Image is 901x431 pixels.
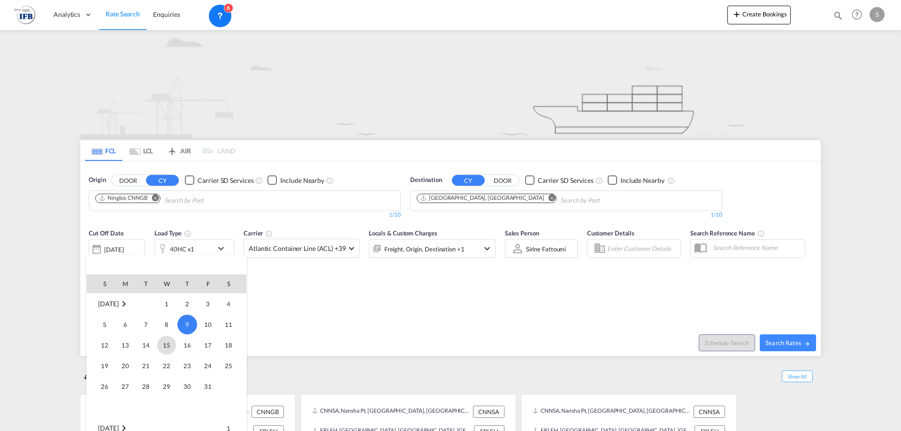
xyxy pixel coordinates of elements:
[177,376,198,397] td: Thursday October 30 2025
[116,315,135,334] span: 6
[178,336,197,355] span: 16
[218,274,246,293] th: S
[87,314,115,335] td: Sunday October 5 2025
[156,376,177,397] td: Wednesday October 29 2025
[137,377,155,396] span: 28
[198,274,218,293] th: F
[157,377,176,396] span: 29
[218,293,246,314] td: Saturday October 4 2025
[199,377,217,396] span: 31
[115,355,136,376] td: Monday October 20 2025
[198,376,218,397] td: Friday October 31 2025
[178,377,197,396] span: 30
[87,376,115,397] td: Sunday October 26 2025
[177,335,198,355] td: Thursday October 16 2025
[136,335,156,355] td: Tuesday October 14 2025
[156,355,177,376] td: Wednesday October 22 2025
[219,336,238,355] span: 18
[156,314,177,335] td: Wednesday October 8 2025
[177,355,198,376] td: Thursday October 23 2025
[198,314,218,335] td: Friday October 10 2025
[156,335,177,355] td: Wednesday October 15 2025
[199,336,217,355] span: 17
[219,295,238,313] span: 4
[87,335,115,355] td: Sunday October 12 2025
[115,274,136,293] th: M
[218,355,246,376] td: Saturday October 25 2025
[95,356,114,375] span: 19
[219,356,238,375] span: 25
[199,295,217,313] span: 3
[198,355,218,376] td: Friday October 24 2025
[87,314,246,335] tr: Week 2
[157,295,176,313] span: 1
[137,315,155,334] span: 7
[87,355,115,376] td: Sunday October 19 2025
[157,336,176,355] span: 15
[136,314,156,335] td: Tuesday October 7 2025
[136,355,156,376] td: Tuesday October 21 2025
[218,335,246,355] td: Saturday October 18 2025
[136,274,156,293] th: T
[177,314,198,335] td: Thursday October 9 2025
[87,376,246,397] tr: Week 5
[115,314,136,335] td: Monday October 6 2025
[87,293,246,314] tr: Week 1
[136,376,156,397] td: Tuesday October 28 2025
[218,314,246,335] td: Saturday October 11 2025
[178,356,197,375] span: 23
[87,397,246,418] tr: Week undefined
[199,315,217,334] span: 10
[137,356,155,375] span: 21
[116,377,135,396] span: 27
[115,376,136,397] td: Monday October 27 2025
[156,293,177,314] td: Wednesday October 1 2025
[178,295,197,313] span: 2
[177,315,197,334] span: 9
[87,293,156,314] td: October 2025
[219,315,238,334] span: 11
[95,315,114,334] span: 5
[198,293,218,314] td: Friday October 3 2025
[157,356,176,375] span: 22
[156,274,177,293] th: W
[137,336,155,355] span: 14
[116,336,135,355] span: 13
[198,335,218,355] td: Friday October 17 2025
[115,335,136,355] td: Monday October 13 2025
[95,377,114,396] span: 26
[157,315,176,334] span: 8
[177,293,198,314] td: Thursday October 2 2025
[177,274,198,293] th: T
[95,336,114,355] span: 12
[87,335,246,355] tr: Week 3
[87,355,246,376] tr: Week 4
[87,274,115,293] th: S
[98,300,118,308] span: [DATE]
[116,356,135,375] span: 20
[199,356,217,375] span: 24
